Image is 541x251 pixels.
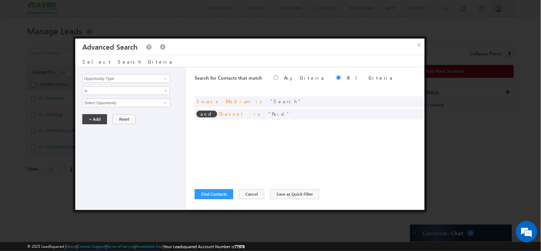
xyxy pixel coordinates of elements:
button: + Add [82,114,107,124]
span: Channel [219,111,248,117]
h3: Advanced Search [82,39,138,55]
span: Source Medium [197,98,250,104]
span: Select Search Criteria [82,59,173,65]
button: × [414,39,425,51]
a: About [66,244,76,249]
a: Show All Items [160,75,169,82]
button: Reset [113,114,136,124]
span: Is [83,87,160,94]
span: is [256,98,265,104]
span: © 2025 LeadSquared | | | | | [27,243,245,250]
span: and [197,111,217,117]
span: Search for Contacts that match [195,75,262,81]
a: Terms of Service [107,244,134,249]
span: Your Leadsquared Account Number is [164,244,245,249]
span: is [254,111,263,117]
span: 77978 [234,244,245,249]
a: Acceptable Use [136,244,163,249]
a: Contact Support [77,244,106,249]
button: Cancel [239,189,264,199]
label: Any Criteria [284,75,325,81]
input: Type to Search [82,99,170,107]
input: Type to Search [82,74,170,83]
button: Find Contacts [195,189,233,199]
a: Is [82,86,170,95]
label: All Criteria [347,75,393,81]
span: Paid [269,111,290,117]
span: Search [270,98,301,104]
button: Save as Quick Filter [270,189,319,199]
a: Show All Items [160,99,169,106]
